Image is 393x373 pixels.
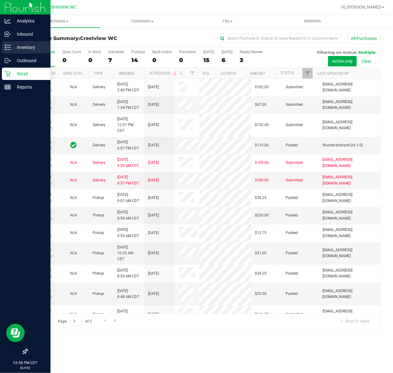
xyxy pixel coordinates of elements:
span: [EMAIL_ADDRESS][DOMAIN_NAME] [323,288,377,300]
span: [EMAIL_ADDRESS][DOMAIN_NAME] [323,192,377,204]
button: All Purchases [347,33,381,44]
span: [DATE] 4:57 PM CDT [117,174,139,186]
button: N/A [70,311,77,317]
span: Not Applicable [70,231,77,235]
span: [DATE] 9:20 AM CDT [117,157,139,169]
div: 7 [108,57,124,64]
button: N/A [70,195,77,201]
button: Clear [358,56,375,66]
button: N/A [70,177,77,183]
span: Submitted [286,177,303,183]
a: Amount [250,71,265,76]
span: [DATE] [148,311,159,317]
input: 1 [70,316,82,326]
span: [DATE] [148,230,159,236]
inline-svg: Inbound [5,31,11,37]
span: Submitted [286,102,303,108]
div: Open Carts [62,50,81,54]
span: Packed [286,230,298,236]
p: Inventory [11,44,48,51]
span: Packed [286,250,298,256]
span: Pickup [93,291,104,297]
span: [DATE] [148,212,159,218]
h3: Purchase Summary: [27,36,145,41]
span: Not Applicable [70,271,77,276]
button: N/A [70,212,77,218]
span: Page of 2 [53,316,97,326]
span: [EMAIL_ADDRESS][DOMAIN_NAME] [323,268,377,279]
a: Filter [187,68,197,78]
span: Hi, [PERSON_NAME]! [341,5,381,10]
a: Go to the next page [101,316,110,325]
span: Pickup [93,311,104,317]
span: Customers [100,18,185,24]
inline-svg: Reports [5,84,11,90]
span: [DATE] 9:59 AM CDT [117,227,139,239]
span: [DATE] [148,122,159,128]
span: Pickup [93,195,104,201]
a: Purchases [15,15,100,28]
span: [DATE] 12:57 PM CDT [117,116,141,134]
span: Not Applicable [70,161,77,165]
span: $152.40 [255,122,269,128]
button: N/A [70,250,77,256]
span: Filtering on status: [317,50,357,55]
span: [EMAIL_ADDRESS][DOMAIN_NAME] [323,308,377,320]
a: Customers [100,15,185,28]
div: 0 [88,57,101,64]
iframe: Resource center [6,324,25,342]
span: Packed [286,142,298,148]
span: Not Applicable [70,123,77,127]
span: [DATE] 8:48 AM CDT [117,288,139,300]
span: Pickup [93,271,104,276]
span: Tills [185,18,270,24]
span: Pickup [93,212,104,218]
th: Address [215,68,245,79]
span: $182.00 [255,84,269,90]
a: Sync Status [63,71,87,76]
div: Deliveries [108,50,124,54]
span: [DATE] 8:50 AM CDT [117,268,139,279]
div: 0 [62,57,81,64]
button: N/A [70,84,77,90]
span: Not Applicable [70,85,77,89]
button: N/A [70,102,77,108]
div: In Store [88,50,101,54]
span: [DATE] [148,195,159,201]
div: [DATE] [222,50,232,54]
span: $39.25 [255,195,267,201]
span: Delivery [93,160,106,166]
div: 0 [152,57,172,64]
p: Retail [11,70,48,77]
span: Not Applicable [70,312,77,316]
span: Pickup [93,230,104,236]
span: [DATE] [148,84,159,90]
span: Delivery [93,122,106,128]
span: $34.25 [255,271,267,276]
span: Pickup [93,250,104,256]
span: [DATE] 9:01 AM CDT [117,192,139,204]
span: Not Applicable [70,196,77,200]
span: [EMAIL_ADDRESS][DOMAIN_NAME] [323,99,377,111]
div: [DATE] [203,50,214,54]
input: Search Purchase ID, Original ID, State Registry ID or Customer Name... [218,34,341,43]
div: 14 [131,57,145,64]
span: Packed [286,271,298,276]
span: [DATE] 1:34 PM CDT [117,99,139,111]
p: Reports [11,83,48,91]
span: [DATE] [148,291,159,297]
span: Submitted [286,160,303,166]
span: Delivery [93,84,106,90]
span: Submitted [286,311,303,317]
a: Tills [185,15,270,28]
span: [EMAIL_ADDRESS][DOMAIN_NAME] [323,157,377,169]
span: [EMAIL_ADDRESS][DOMAIN_NAME] [323,227,377,239]
a: Type [94,71,103,76]
span: [EMAIL_ADDRESS][DOMAIN_NAME] [323,81,377,93]
div: 15 [203,57,214,64]
button: Active only [328,56,357,66]
span: Packed [286,291,298,297]
div: 3 [240,57,263,64]
p: Analytics [11,17,48,25]
span: Not Applicable [70,251,77,255]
